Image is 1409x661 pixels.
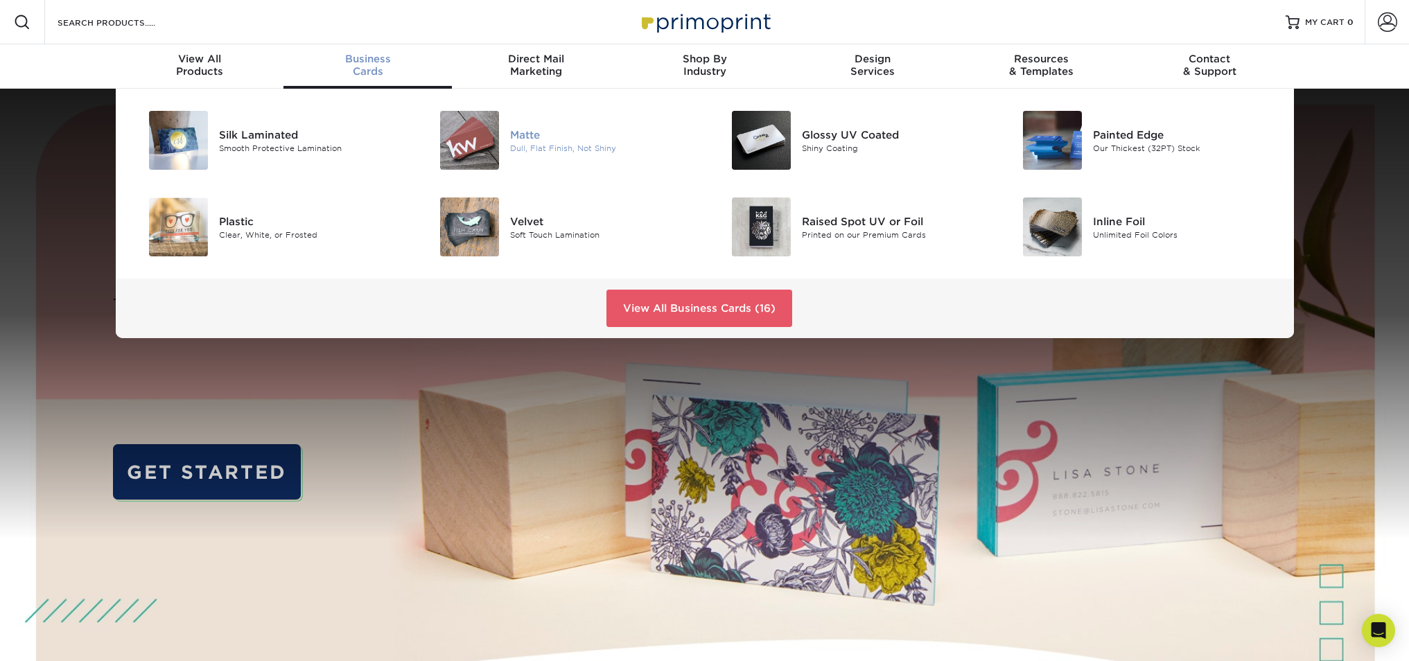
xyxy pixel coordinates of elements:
a: Velvet Business Cards Velvet Soft Touch Lamination [423,192,694,262]
div: Marketing [452,53,620,78]
img: Silk Laminated Business Cards [149,111,208,170]
span: MY CART [1305,17,1345,28]
div: Industry [620,53,789,78]
a: Painted Edge Business Cards Painted Edge Our Thickest (32PT) Stock [1006,105,1277,175]
a: Glossy UV Coated Business Cards Glossy UV Coated Shiny Coating [715,105,986,175]
div: Matte [510,127,694,142]
div: Raised Spot UV or Foil [802,213,986,229]
a: Raised Spot UV or Foil Business Cards Raised Spot UV or Foil Printed on our Premium Cards [715,192,986,262]
a: Shop ByIndustry [620,44,789,89]
div: Dull, Flat Finish, Not Shiny [510,142,694,154]
div: Glossy UV Coated [802,127,986,142]
img: Primoprint [636,7,774,37]
a: Plastic Business Cards Plastic Clear, White, or Frosted [132,192,403,262]
a: Resources& Templates [957,44,1126,89]
span: View All [116,53,284,65]
span: 0 [1347,17,1354,27]
img: Velvet Business Cards [440,197,499,256]
a: Direct MailMarketing [452,44,620,89]
img: Inline Foil Business Cards [1023,197,1082,256]
a: Matte Business Cards Matte Dull, Flat Finish, Not Shiny [423,105,694,175]
div: Painted Edge [1093,127,1277,142]
div: Products [116,53,284,78]
span: Shop By [620,53,789,65]
span: Contact [1126,53,1294,65]
div: Our Thickest (32PT) Stock [1093,142,1277,154]
div: & Templates [957,53,1126,78]
div: Silk Laminated [219,127,403,142]
a: BusinessCards [283,44,452,89]
span: Direct Mail [452,53,620,65]
div: Shiny Coating [802,142,986,154]
img: Plastic Business Cards [149,197,208,256]
a: DesignServices [789,44,957,89]
img: Glossy UV Coated Business Cards [732,111,791,170]
div: Services [789,53,957,78]
img: Matte Business Cards [440,111,499,170]
img: Painted Edge Business Cards [1023,111,1082,170]
span: Resources [957,53,1126,65]
input: SEARCH PRODUCTS..... [56,14,191,30]
div: Soft Touch Lamination [510,229,694,240]
div: Plastic [219,213,403,229]
div: & Support [1126,53,1294,78]
a: Inline Foil Business Cards Inline Foil Unlimited Foil Colors [1006,192,1277,262]
span: Business [283,53,452,65]
div: Smooth Protective Lamination [219,142,403,154]
a: Contact& Support [1126,44,1294,89]
a: View All Business Cards (16) [606,290,792,327]
div: Cards [283,53,452,78]
div: Velvet [510,213,694,229]
img: Raised Spot UV or Foil Business Cards [732,197,791,256]
div: Unlimited Foil Colors [1093,229,1277,240]
a: Silk Laminated Business Cards Silk Laminated Smooth Protective Lamination [132,105,403,175]
div: Inline Foil [1093,213,1277,229]
span: Design [789,53,957,65]
div: Open Intercom Messenger [1362,614,1395,647]
div: Printed on our Premium Cards [802,229,986,240]
div: Clear, White, or Frosted [219,229,403,240]
a: View AllProducts [116,44,284,89]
